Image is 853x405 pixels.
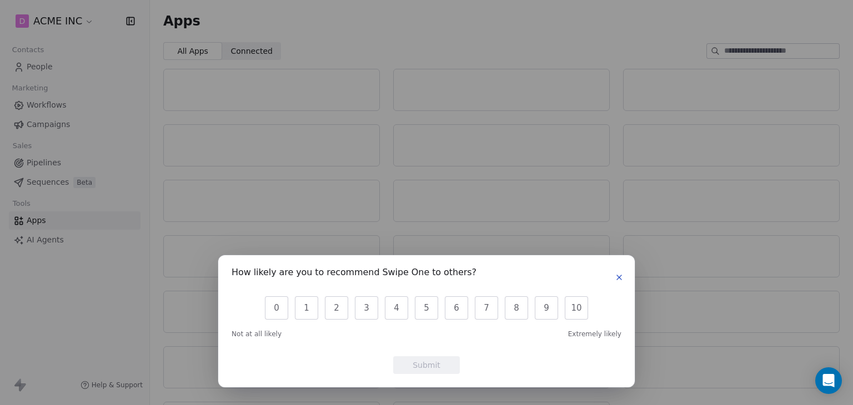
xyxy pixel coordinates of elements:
button: 8 [505,296,528,320]
button: 10 [565,296,588,320]
h1: How likely are you to recommend Swipe One to others? [232,269,476,280]
button: 5 [415,296,438,320]
button: 1 [295,296,318,320]
span: Extremely likely [568,330,621,338]
button: 2 [325,296,348,320]
button: 7 [475,296,498,320]
button: 3 [355,296,378,320]
button: Submit [393,356,460,374]
button: 9 [535,296,558,320]
button: 6 [445,296,468,320]
button: 0 [265,296,288,320]
button: 4 [385,296,408,320]
span: Not at all likely [232,330,282,338]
